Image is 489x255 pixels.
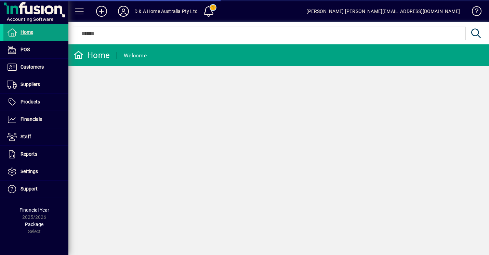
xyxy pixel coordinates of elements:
[74,50,110,61] div: Home
[21,169,38,174] span: Settings
[3,163,68,180] a: Settings
[3,128,68,145] a: Staff
[3,146,68,163] a: Reports
[21,82,40,87] span: Suppliers
[21,134,31,139] span: Staff
[19,207,49,213] span: Financial Year
[25,222,43,227] span: Package
[306,6,460,17] div: [PERSON_NAME] [PERSON_NAME][EMAIL_ADDRESS][DOMAIN_NAME]
[21,99,40,104] span: Products
[21,116,42,122] span: Financials
[134,6,198,17] div: D & A Home Australia Pty Ltd
[21,151,37,157] span: Reports
[3,94,68,111] a: Products
[124,50,147,61] div: Welcome
[3,76,68,93] a: Suppliers
[467,1,480,24] a: Knowledge Base
[21,64,44,70] span: Customers
[21,29,33,35] span: Home
[3,41,68,58] a: POS
[21,186,38,192] span: Support
[113,5,134,17] button: Profile
[91,5,113,17] button: Add
[3,59,68,76] a: Customers
[3,111,68,128] a: Financials
[3,181,68,198] a: Support
[21,47,30,52] span: POS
